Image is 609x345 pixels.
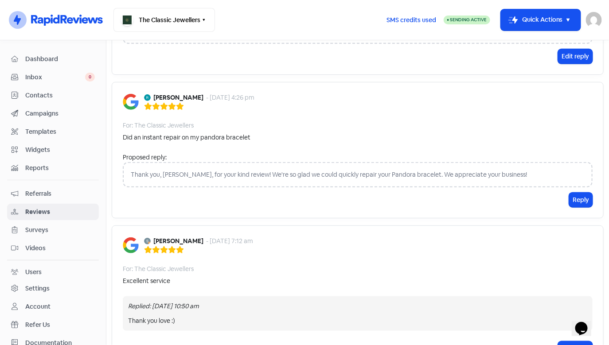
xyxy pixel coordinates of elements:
[25,302,51,311] div: Account
[25,320,95,329] span: Refer Us
[7,105,99,122] a: Campaigns
[569,193,593,207] button: Reply
[25,189,95,198] span: Referrals
[128,302,199,310] i: Replied: [DATE] 10:50 am
[144,94,151,101] img: Avatar
[153,93,203,102] b: [PERSON_NAME]
[123,162,593,187] div: Thank you, [PERSON_NAME], for your kind review! We're so glad we could quickly repair your Pandor...
[206,93,254,102] div: - [DATE] 4:26 pm
[123,264,194,274] div: For: The Classic Jewellers
[7,160,99,176] a: Reports
[25,207,95,217] span: Reviews
[7,280,99,297] a: Settings
[25,145,95,155] span: Widgets
[386,16,436,25] span: SMS credits used
[7,298,99,315] a: Account
[25,91,95,100] span: Contacts
[25,127,95,136] span: Templates
[450,17,487,23] span: Sending Active
[113,8,215,32] button: The Classic Jewellers
[7,264,99,280] a: Users
[7,51,99,67] a: Dashboard
[7,69,99,85] a: Inbox 0
[25,109,95,118] span: Campaigns
[7,222,99,238] a: Surveys
[123,121,194,130] div: For: The Classic Jewellers
[25,73,85,82] span: Inbox
[25,284,50,293] div: Settings
[558,49,593,64] button: Edit reply
[123,133,250,142] div: Did an instant repair on my pandora bracelet
[7,204,99,220] a: Reviews
[123,276,170,286] div: Excellent service
[586,12,602,28] img: User
[144,238,151,244] img: Avatar
[501,9,581,31] button: Quick Actions
[123,237,139,253] img: Image
[379,15,444,24] a: SMS credits used
[7,317,99,333] a: Refer Us
[7,186,99,202] a: Referrals
[123,94,139,110] img: Image
[25,267,42,277] div: Users
[25,163,95,173] span: Reports
[25,225,95,235] span: Surveys
[7,240,99,256] a: Videos
[7,124,99,140] a: Templates
[123,153,593,162] div: Proposed reply:
[206,236,253,246] div: - [DATE] 7:12 am
[7,87,99,104] a: Contacts
[153,236,203,246] b: [PERSON_NAME]
[85,73,95,81] span: 0
[128,316,587,326] div: Thank you love :)
[572,310,600,336] iframe: chat widget
[25,54,95,64] span: Dashboard
[7,142,99,158] a: Widgets
[444,15,490,25] a: Sending Active
[25,244,95,253] span: Videos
